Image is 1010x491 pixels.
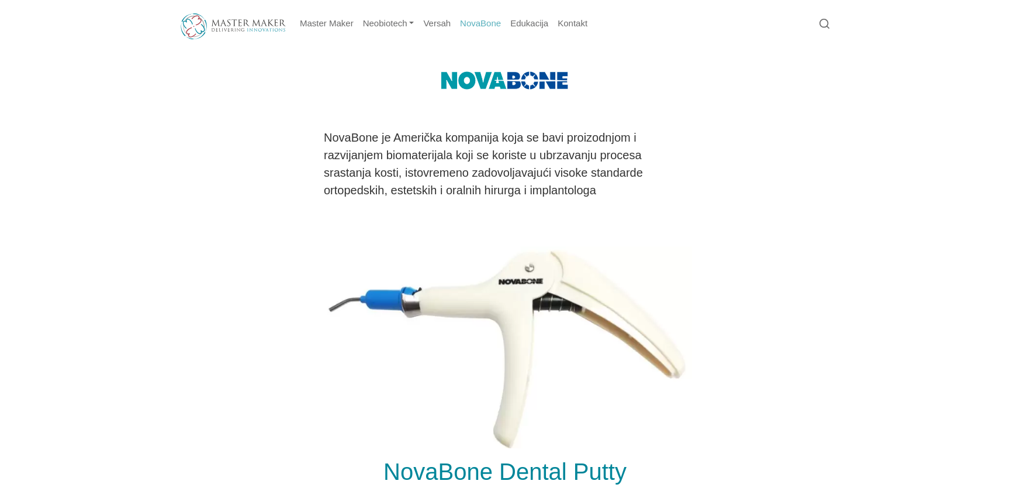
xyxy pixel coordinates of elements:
[186,460,824,483] h1: NovaBone Dental Putty
[295,12,358,35] a: Master Maker
[418,12,455,35] a: Versah
[181,13,286,39] img: Master Maker
[455,12,506,35] a: NovaBone
[324,129,686,199] p: NovaBone je Američka kompanija koja se bavi proizodnjom i razvijanjem biomaterijala koji se koris...
[506,12,553,35] a: Edukacija
[358,12,419,35] a: Neobiotech
[553,12,592,35] a: Kontakt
